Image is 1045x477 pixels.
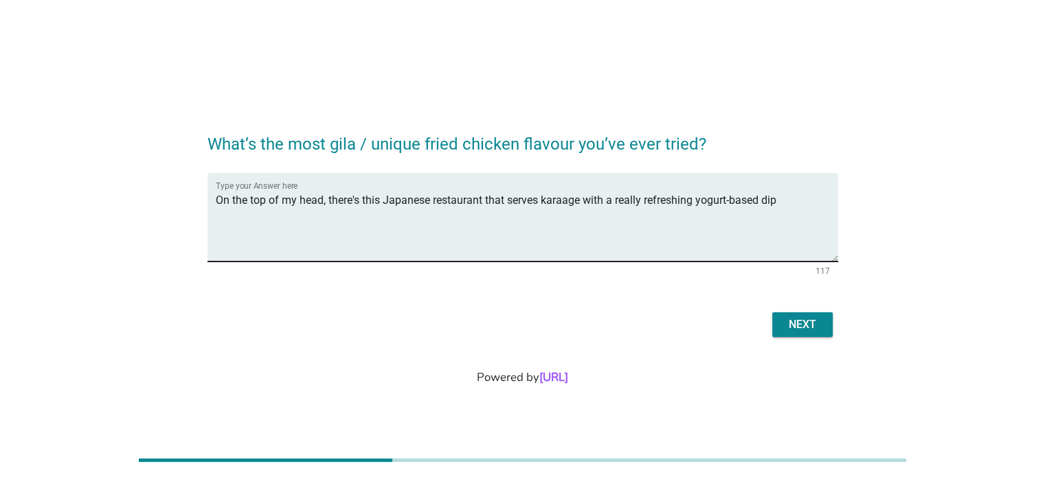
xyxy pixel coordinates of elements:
[783,316,822,333] div: Next
[16,369,1029,386] div: Powered by
[216,189,838,261] textarea: Type your Answer here
[539,369,568,385] a: [URL]
[772,312,833,337] button: Next
[816,267,830,275] div: 117
[207,118,838,156] h2: What’s the most gila / unique fried chicken flavour you’ve ever tried?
